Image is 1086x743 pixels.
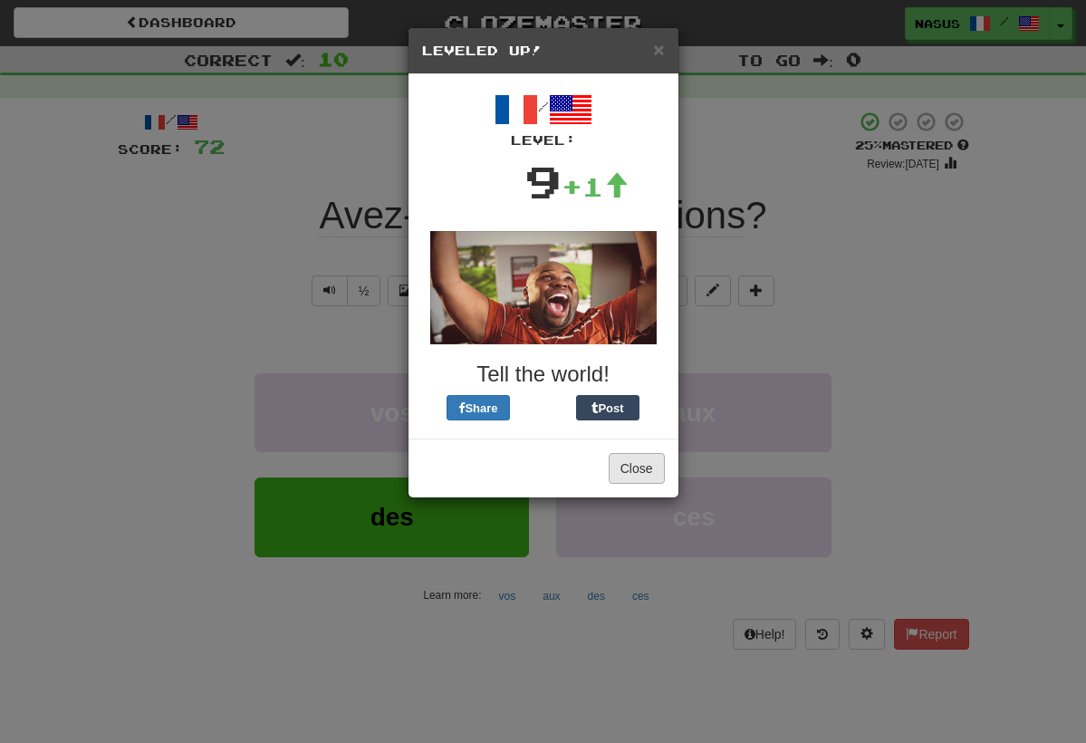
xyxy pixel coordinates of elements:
span: × [653,39,664,60]
div: / [422,88,665,150]
button: Close [653,40,664,59]
iframe: X Post Button [510,395,576,420]
h5: Leveled Up! [422,42,665,60]
h3: Tell the world! [422,362,665,386]
button: Post [576,395,639,420]
img: anon-dude-dancing-749b357b783eda7f85c51e4a2e1ee5269fc79fcf7d6b6aa88849e9eb2203d151.gif [430,231,657,344]
div: Level: [422,131,665,150]
button: Share [447,395,510,420]
button: Close [609,453,665,484]
div: +1 [562,169,629,205]
div: 9 [524,150,562,213]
